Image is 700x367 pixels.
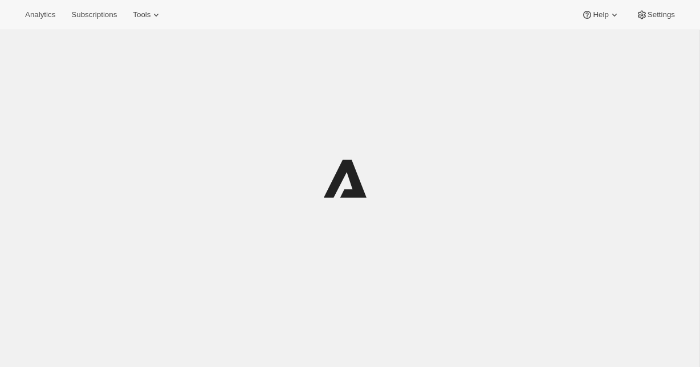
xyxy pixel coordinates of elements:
span: Settings [648,10,675,19]
button: Tools [126,7,169,23]
span: Subscriptions [71,10,117,19]
button: Help [575,7,626,23]
span: Tools [133,10,150,19]
button: Settings [629,7,682,23]
button: Subscriptions [64,7,124,23]
span: Help [593,10,608,19]
span: Analytics [25,10,55,19]
button: Analytics [18,7,62,23]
